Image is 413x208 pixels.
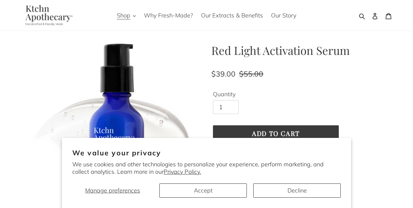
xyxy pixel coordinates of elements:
[239,69,263,78] s: $55.00
[144,12,193,19] span: Why Fresh-Made?
[114,10,139,21] button: Shop
[253,183,341,198] button: Decline
[141,10,196,21] a: Why Fresh-Made?
[213,125,339,141] button: Add to cart
[72,161,341,176] p: We use cookies and other technologies to personalize your experience, perform marketing, and coll...
[164,168,201,175] a: Privacy Policy.
[85,187,140,194] span: Manage preferences
[201,12,263,19] span: Our Extracts & Benefits
[268,10,299,21] a: Our Story
[211,69,236,78] span: $39.00
[271,12,296,19] span: Our Story
[252,129,300,138] span: Add to cart
[72,148,341,157] h2: We value your privacy
[72,183,153,198] button: Manage preferences
[211,44,382,57] h1: Red Light Activation Serum
[18,5,77,26] img: Ktchn Apothecary
[198,10,266,21] a: Our Extracts & Benefits
[117,12,130,19] span: Shop
[213,90,339,99] label: Quantity
[159,183,247,198] button: Accept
